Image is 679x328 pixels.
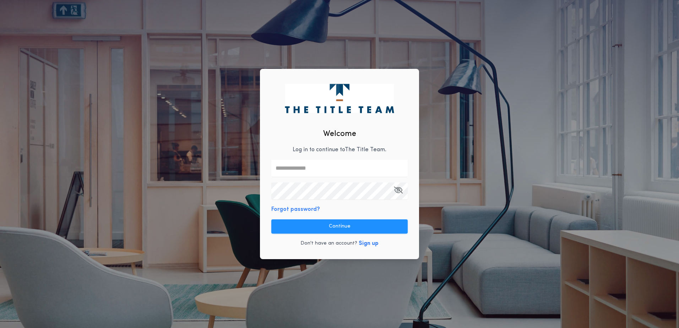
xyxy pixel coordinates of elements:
[271,219,408,234] button: Continue
[271,205,320,214] button: Forgot password?
[293,146,386,154] p: Log in to continue to The Title Team .
[359,239,379,248] button: Sign up
[300,240,357,247] p: Don't have an account?
[285,84,394,113] img: logo
[323,128,356,140] h2: Welcome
